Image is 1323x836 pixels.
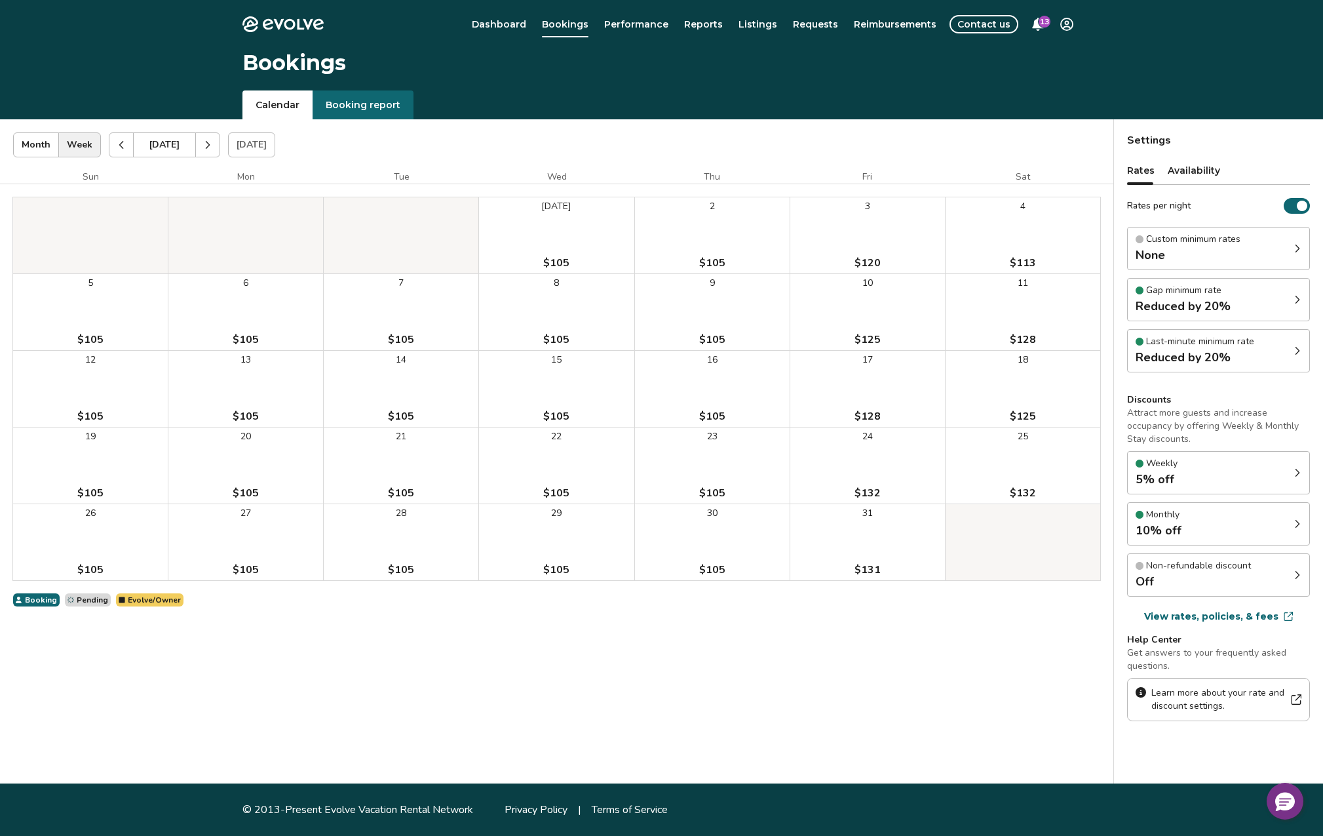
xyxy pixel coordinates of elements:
button: 24$132 [790,428,945,504]
button: 26$105 [13,504,168,580]
span: 21 [393,430,409,443]
button: 15$105 [479,351,634,427]
span: Rates per night [1127,198,1191,214]
span: 12 [83,353,98,367]
span: 24 [860,430,875,443]
div: Weekly5% off [1127,451,1310,494]
span: $132 [1005,485,1041,501]
span: 22 [548,430,564,443]
button: 5$105 [13,274,168,350]
button: 16$105 [635,351,790,427]
div: Fri [790,170,945,184]
strong: Evolve/Owner [128,595,181,605]
span: [DATE] [539,200,574,213]
span: Booking report [326,98,400,111]
button: 21$105 [324,428,478,504]
div: Last-minute minimum rateReduced by 20% [1127,329,1310,372]
p: Monthly [1146,508,1179,521]
span: 23 [704,430,720,443]
span: $105 [72,562,109,578]
span: [DATE] [237,138,267,151]
span: $105 [227,408,264,424]
strong: Reduced by 20% [1136,298,1231,314]
span: 11 [1015,277,1031,290]
span: 6 [240,277,251,290]
a: Bookings [534,15,596,33]
button: 29$105 [479,504,634,580]
strong: 5% off [1136,471,1174,487]
span: 17 [860,353,875,367]
strong: Pending [77,595,108,605]
span: 29 [548,507,564,520]
a: Performance [596,15,676,33]
div: Thu [634,170,790,184]
a: Requests [785,15,846,33]
div: | [505,802,668,818]
div: Wed [479,170,634,184]
span: Learn more about your rate and discount settings. [1151,687,1286,713]
span: 13 [238,353,254,367]
span: Month [22,138,50,151]
span: 27 [238,507,254,520]
button: 25$132 [946,428,1100,504]
button: 13$105 [168,351,323,427]
span: $128 [1005,332,1041,348]
span: View rates, policies, & fees [1144,610,1278,623]
button: 2$105 [635,197,790,273]
span: $105 [383,485,419,501]
div: Monthly10% off [1127,502,1310,546]
button: Hello, have a question? Let’s chat. [1267,783,1303,820]
span: $120 [849,255,886,271]
span: $105 [538,332,575,348]
div: Sun [13,170,168,184]
span: $105 [227,485,264,501]
p: Non-refundable discount [1146,559,1251,572]
span: Rates [1127,164,1155,177]
div: © 2013-Present Evolve Vacation Rental Network [242,802,473,818]
p: Gap minimum rate [1146,284,1221,297]
a: Home [242,16,324,32]
div: Custom minimum ratesNone [1127,227,1310,270]
span: 19 [83,430,98,443]
span: $105 [694,255,731,271]
span: $105 [694,485,731,501]
strong: Off [1136,574,1154,589]
button: 11$128 [946,274,1100,350]
span: Requests [793,18,838,30]
h5: Help Center [1127,633,1310,647]
button: Contact us [949,15,1018,33]
span: $105 [383,332,419,348]
span: $131 [849,562,886,578]
button: 28$105 [324,504,478,580]
a: Dashboard [464,15,534,33]
span: $105 [694,408,731,424]
a: Privacy Policy [505,802,567,818]
span: $113 [1005,255,1041,271]
span: 31 [860,507,875,520]
strong: Reduced by 20% [1136,349,1231,365]
strong: Settings [1127,132,1171,148]
span: $125 [849,332,886,348]
span: $105 [538,408,575,424]
span: Listings [738,18,777,30]
span: Reimbursements [854,18,936,30]
p: Weekly [1146,457,1178,470]
button: 22$105 [479,428,634,504]
span: Dashboard [472,18,526,30]
button: 13 [1024,10,1052,39]
button: 31$131 [790,504,945,580]
a: View rates, policies, & fees [1127,605,1310,628]
p: Get answers to your frequently asked questions. [1127,647,1310,673]
div: Mon [168,170,324,184]
span: 4 [1018,200,1028,213]
button: 4$113 [946,197,1100,273]
div: Non-refundable discountOff [1127,553,1310,597]
button: 18$125 [946,351,1100,427]
span: 13 [1038,15,1051,28]
span: $132 [849,485,886,501]
strong: 10% off [1136,523,1181,538]
span: $125 [1005,408,1041,424]
button: [DATE]$105 [479,197,634,273]
button: 27$105 [168,504,323,580]
h1: Bookings [242,49,346,77]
